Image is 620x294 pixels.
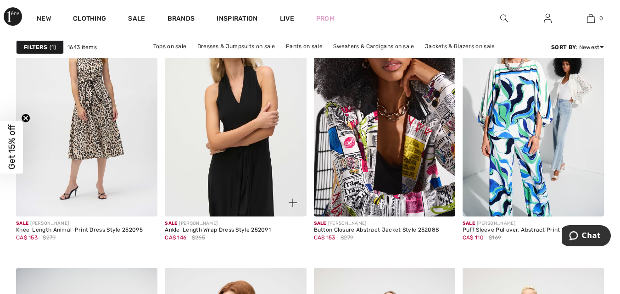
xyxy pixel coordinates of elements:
a: Live [280,14,294,23]
div: Knee-Length Animal-Print Dress Style 252095 [16,227,143,233]
iframe: Opens a widget where you can chat to one of our agents [562,225,611,248]
img: search the website [500,13,508,24]
span: $279 [341,233,353,242]
span: $279 [43,233,56,242]
a: Pants on sale [281,40,327,52]
a: Ankle-Length Wrap Dress Style 252091. Black [165,5,306,216]
span: Inspiration [217,15,257,24]
span: CA$ 110 [463,234,484,241]
a: Sweaters & Cardigans on sale [329,40,419,52]
a: Dresses & Jumpsuits on sale [193,40,280,52]
div: [PERSON_NAME] [463,220,598,227]
a: New [37,15,51,24]
img: 1ère Avenue [4,7,22,26]
button: Close teaser [21,113,30,122]
strong: Sort By [551,44,576,50]
img: plus_v2.svg [289,199,297,207]
div: : Newest [551,43,604,51]
span: Sale [463,221,475,226]
span: $169 [489,233,501,242]
span: Get 15% off [6,125,17,170]
span: Sale [16,221,28,226]
span: $265 [192,233,205,242]
a: Skirts on sale [271,52,316,64]
a: Sale [128,15,145,24]
a: Jackets & Blazers on sale [420,40,500,52]
div: [PERSON_NAME] [314,220,440,227]
strong: Filters [24,43,47,51]
span: CA$ 146 [165,234,186,241]
a: Brands [168,15,195,24]
div: [PERSON_NAME] [16,220,143,227]
span: Sale [314,221,326,226]
span: Sale [165,221,177,226]
a: Sign In [536,13,559,24]
span: 0 [599,14,603,22]
img: Button Closure Abstract Jacket Style 252088. Multi [314,5,455,216]
a: Prom [316,14,335,23]
span: 1643 items [67,43,97,51]
span: CA$ 153 [16,234,38,241]
img: Knee-Length Animal-Print Dress Style 252095. Beige/Black [16,5,157,216]
div: Puff Sleeve Pullover, Abstract Print Style 252085 [463,227,598,233]
div: Button Closure Abstract Jacket Style 252088 [314,227,440,233]
div: Ankle-Length Wrap Dress Style 252091 [165,227,271,233]
span: CA$ 153 [314,234,335,241]
a: Clothing [73,15,106,24]
div: [PERSON_NAME] [165,220,271,227]
a: Outerwear on sale [318,52,377,64]
span: 1 [50,43,56,51]
a: 0 [570,13,612,24]
a: Tops on sale [149,40,191,52]
img: My Info [544,13,552,24]
img: Puff Sleeve Pullover, Abstract Print Style 252085. Vanilla/Multi [463,5,604,216]
img: My Bag [587,13,595,24]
